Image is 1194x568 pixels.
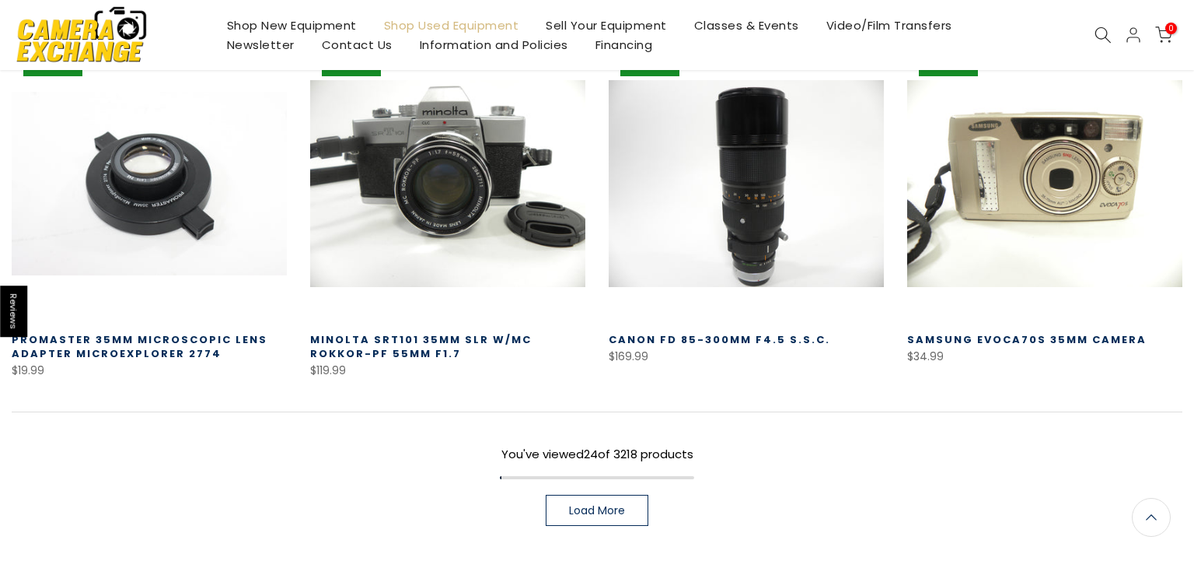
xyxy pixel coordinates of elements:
div: $119.99 [310,361,585,380]
div: $34.99 [907,347,1182,366]
a: Newsletter [213,35,308,54]
a: Load More [546,495,648,526]
a: Information and Policies [406,35,581,54]
a: Samsung Evoca70s 35mm Camera [907,332,1147,347]
a: Promaster 35mm Microscopic Lens Adapter MicroExplorer 2774 [12,332,267,361]
span: You've viewed of 3218 products [501,446,693,462]
div: $169.99 [609,347,884,366]
a: Sell Your Equipment [532,16,681,35]
a: Shop Used Equipment [370,16,532,35]
a: Back to the top [1132,498,1171,537]
a: Minolta SRT101 35mm SLR w/MC Rokkor-PF 55mm f1.7 [310,332,532,361]
div: $19.99 [12,361,287,380]
span: 24 [584,446,598,462]
span: Load More [569,505,625,516]
a: Video/Film Transfers [812,16,965,35]
span: 0 [1165,23,1177,34]
a: Financing [581,35,666,54]
a: Canon FD 85-300mm f4.5 S.S.C. [609,332,830,347]
a: Classes & Events [680,16,812,35]
a: Shop New Equipment [213,16,370,35]
a: 0 [1155,26,1172,44]
a: Contact Us [308,35,406,54]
